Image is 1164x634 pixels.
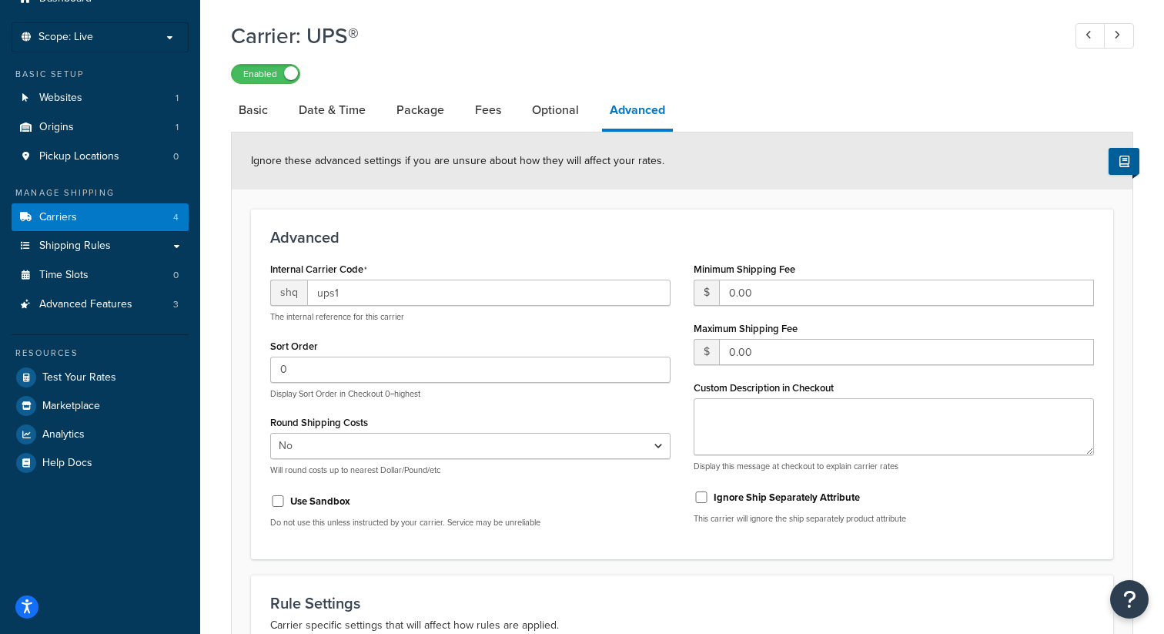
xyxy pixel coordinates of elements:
span: 1 [176,121,179,134]
a: Date & Time [291,92,373,129]
a: Marketplace [12,392,189,420]
span: Websites [39,92,82,105]
a: Help Docs [12,449,189,477]
a: Origins1 [12,113,189,142]
a: Advanced [602,92,673,132]
label: Enabled [232,65,299,83]
span: 0 [173,150,179,163]
li: Time Slots [12,261,189,290]
a: Analytics [12,421,189,448]
button: Show Help Docs [1109,148,1139,175]
p: The internal reference for this carrier [270,311,671,323]
a: Next Record [1104,23,1134,49]
h3: Rule Settings [270,595,1094,612]
span: Analytics [42,428,85,441]
a: Websites1 [12,84,189,112]
span: Origins [39,121,74,134]
span: Carriers [39,211,77,224]
div: Basic Setup [12,68,189,81]
span: 0 [173,269,179,282]
span: Shipping Rules [39,240,111,253]
div: Manage Shipping [12,186,189,200]
span: shq [270,280,307,306]
a: Previous Record [1075,23,1105,49]
a: Pickup Locations0 [12,143,189,171]
button: Open Resource Center [1110,580,1149,619]
li: Pickup Locations [12,143,189,171]
span: Ignore these advanced settings if you are unsure about how they will affect your rates. [251,153,664,169]
p: This carrier will ignore the ship separately product attribute [694,513,1094,525]
label: Ignore Ship Separately Attribute [714,491,860,505]
p: Do not use this unless instructed by your carrier. Service may be unreliable [270,517,671,528]
a: Advanced Features3 [12,290,189,319]
a: Package [389,92,452,129]
label: Custom Description in Checkout [694,382,834,394]
h1: Carrier: UPS® [231,21,1047,51]
label: Minimum Shipping Fee [694,263,795,275]
span: Time Slots [39,269,89,282]
div: Resources [12,347,189,360]
li: Advanced Features [12,290,189,319]
a: Basic [231,92,276,129]
span: 3 [173,298,179,311]
a: Time Slots0 [12,261,189,290]
span: Scope: Live [38,31,93,44]
span: 1 [176,92,179,105]
label: Use Sandbox [290,495,350,508]
label: Sort Order [270,340,318,352]
span: Marketplace [42,400,100,413]
a: Optional [524,92,587,129]
span: Test Your Rates [42,371,116,384]
p: Display Sort Order in Checkout 0=highest [270,388,671,400]
h3: Advanced [270,229,1094,246]
a: Shipping Rules [12,232,189,260]
label: Maximum Shipping Fee [694,323,798,334]
a: Test Your Rates [12,364,189,391]
span: Advanced Features [39,298,132,311]
p: Display this message at checkout to explain carrier rates [694,461,1094,472]
a: Carriers4 [12,203,189,232]
span: Pickup Locations [39,150,119,163]
a: Fees [467,92,509,129]
span: $ [694,280,719,306]
span: Help Docs [42,457,92,470]
span: $ [694,339,719,365]
p: Will round costs up to nearest Dollar/Pound/etc [270,465,671,476]
span: 4 [173,211,179,224]
label: Round Shipping Costs [270,417,368,428]
label: Internal Carrier Code [270,263,367,276]
li: Websites [12,84,189,112]
li: Carriers [12,203,189,232]
li: Origins [12,113,189,142]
